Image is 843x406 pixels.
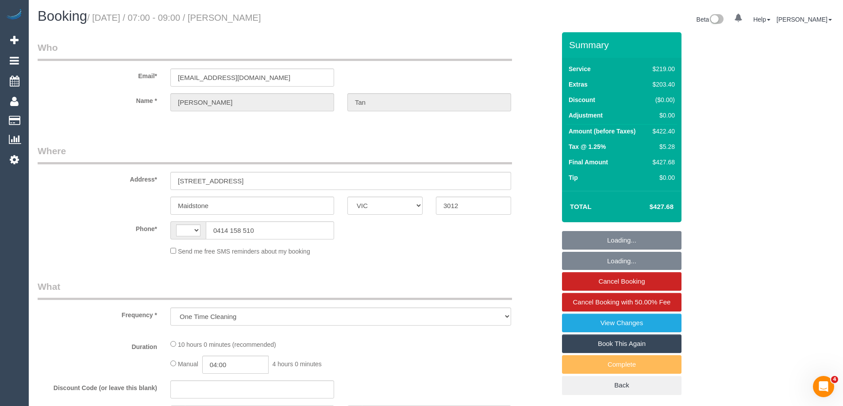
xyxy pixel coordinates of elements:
label: Name * [31,93,164,105]
legend: Who [38,41,512,61]
input: Phone* [206,221,334,239]
span: Manual [178,360,198,368]
label: Final Amount [569,158,608,167]
input: Email* [170,68,334,87]
img: New interface [709,14,724,26]
span: Send me free SMS reminders about my booking [178,248,310,255]
input: Suburb* [170,197,334,215]
div: ($0.00) [649,95,675,104]
span: 4 hours 0 minutes [273,360,322,368]
span: Booking [38,8,87,24]
a: [PERSON_NAME] [777,16,832,23]
a: View Changes [562,314,681,332]
label: Tip [569,173,578,182]
label: Duration [31,339,164,351]
input: First Name* [170,93,334,111]
h3: Summary [569,40,677,50]
label: Address* [31,172,164,184]
div: $427.68 [649,158,675,167]
div: $219.00 [649,65,675,73]
div: $5.28 [649,142,675,151]
a: Cancel Booking [562,272,681,291]
img: Automaid Logo [5,9,23,21]
legend: Where [38,144,512,164]
strong: Total [570,203,592,210]
a: Help [753,16,770,23]
div: $0.00 [649,111,675,120]
label: Amount (before Taxes) [569,127,635,136]
label: Email* [31,68,164,80]
label: Phone* [31,221,164,233]
span: 10 hours 0 minutes (recommended) [178,341,276,348]
iframe: Intercom live chat [813,376,834,397]
input: Post Code* [436,197,511,215]
a: Book This Again [562,334,681,353]
label: Frequency * [31,307,164,319]
div: $203.40 [649,80,675,89]
a: Back [562,376,681,395]
label: Tax @ 1.25% [569,142,606,151]
legend: What [38,280,512,300]
label: Adjustment [569,111,603,120]
span: 4 [831,376,838,383]
label: Discount Code (or leave this blank) [31,380,164,392]
label: Extras [569,80,588,89]
input: Last Name* [347,93,511,111]
div: $0.00 [649,173,675,182]
a: Cancel Booking with 50.00% Fee [562,293,681,311]
small: / [DATE] / 07:00 - 09:00 / [PERSON_NAME] [87,13,261,23]
h4: $427.68 [623,203,674,211]
label: Service [569,65,591,73]
label: Discount [569,95,595,104]
a: Beta [697,16,724,23]
span: Cancel Booking with 50.00% Fee [573,298,671,306]
div: $422.40 [649,127,675,136]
